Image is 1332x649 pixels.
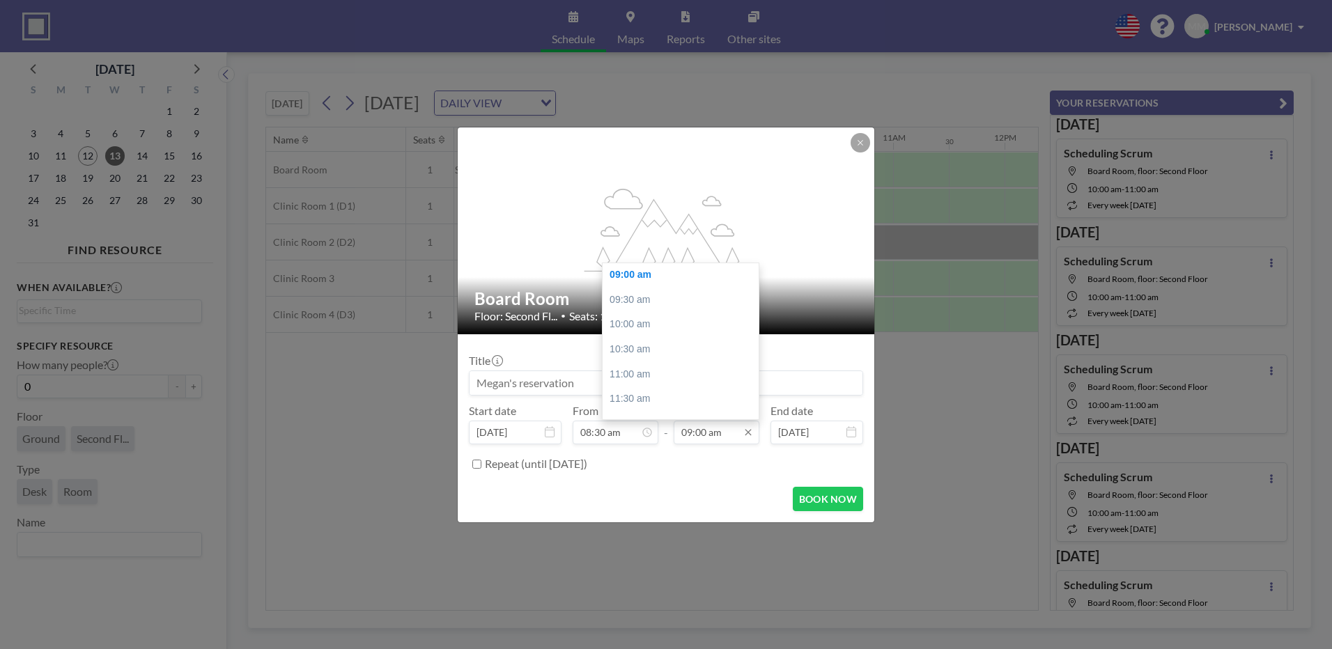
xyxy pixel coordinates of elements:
label: Repeat (until [DATE]) [485,457,587,471]
label: Title [469,354,502,368]
button: BOOK NOW [793,487,863,511]
input: Megan's reservation [470,371,862,395]
label: Start date [469,404,516,418]
div: 11:00 am [603,362,766,387]
span: Seats: 1 [569,309,606,323]
div: 11:30 am [603,386,766,412]
h2: Board Room [474,288,859,309]
span: - [664,409,668,439]
label: End date [770,404,813,418]
div: 09:00 am [603,263,766,288]
div: 10:30 am [603,337,766,362]
span: Floor: Second Fl... [474,309,557,323]
span: • [561,311,566,321]
label: From [573,404,598,418]
div: 09:30 am [603,288,766,313]
div: 12:00 pm [603,412,766,437]
div: 10:00 am [603,312,766,337]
